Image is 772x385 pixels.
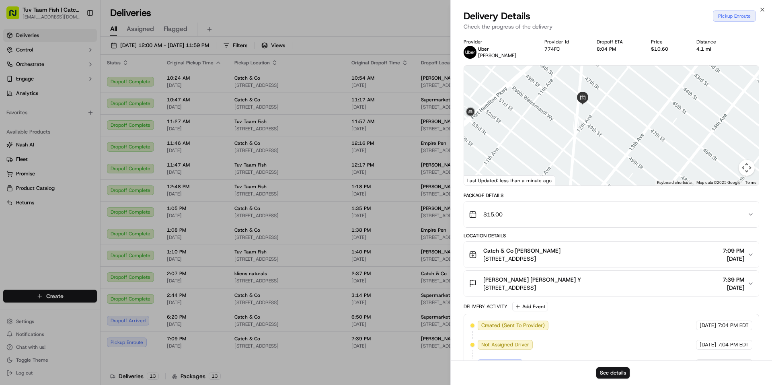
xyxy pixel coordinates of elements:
div: Dropoff ETA [597,39,638,45]
span: Delivery Details [464,10,530,23]
div: Package Details [464,192,759,199]
img: uber-new-logo.jpeg [464,46,476,59]
span: API Documentation [76,117,129,125]
button: $15.00 [464,202,759,227]
span: [STREET_ADDRESS] [483,284,581,292]
div: Distance [696,39,731,45]
a: Powered byPylon [57,136,97,142]
span: [DATE] [700,322,716,329]
a: Open this area in Google Maps (opens a new window) [466,175,493,185]
span: [DATE] [723,255,744,263]
div: 📗 [8,117,14,124]
a: Terms (opens in new tab) [745,180,756,185]
img: 1736555255976-a54dd68f-1ca7-489b-9aae-adbdc363a1c4 [8,77,23,91]
span: 7:39 PM [723,276,744,284]
div: 8:04 PM [597,46,638,52]
p: Welcome 👋 [8,32,146,45]
button: Catch & Co [PERSON_NAME][STREET_ADDRESS]7:09 PM[DATE] [464,242,759,268]
img: Nash [8,8,24,24]
div: Provider Id [544,39,584,45]
div: 💻 [68,117,74,124]
button: Add Event [512,302,548,311]
p: Uber [478,46,516,52]
span: [DATE] [723,284,744,292]
span: [STREET_ADDRESS] [483,255,561,263]
div: Delivery Activity [464,303,507,310]
span: 7:04 PM EDT [718,322,749,329]
button: See details [596,367,630,379]
span: Map data ©2025 Google [696,180,740,185]
span: [PERSON_NAME] [PERSON_NAME] Y [483,276,581,284]
button: [PERSON_NAME] [PERSON_NAME] Y[STREET_ADDRESS]7:39 PM[DATE] [464,271,759,296]
button: Keyboard shortcuts [657,180,692,185]
div: Price [651,39,684,45]
span: Created (Sent To Provider) [481,322,545,329]
button: 774FC [544,46,560,52]
a: 💻API Documentation [65,113,132,128]
span: 7:09 PM [723,247,744,255]
div: Start new chat [27,77,132,85]
div: We're available if you need us! [27,85,102,91]
span: Pylon [80,136,97,142]
div: Location Details [464,233,759,239]
div: 4.1 mi [696,46,731,52]
img: Google [466,175,493,185]
input: Got a question? Start typing here... [21,52,145,60]
button: Map camera controls [739,160,755,176]
span: [PERSON_NAME] [478,52,516,59]
span: Knowledge Base [16,117,62,125]
div: Provider [464,39,532,45]
p: Check the progress of the delivery [464,23,759,31]
span: $15.00 [483,210,503,218]
span: Catch & Co [PERSON_NAME] [483,247,561,255]
span: 7:04 PM EDT [718,341,749,348]
span: Not Assigned Driver [481,341,529,348]
button: Start new chat [137,79,146,89]
div: $10.60 [651,46,684,52]
div: Last Updated: less than a minute ago [464,175,555,185]
span: [DATE] [700,341,716,348]
a: 📗Knowledge Base [5,113,65,128]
